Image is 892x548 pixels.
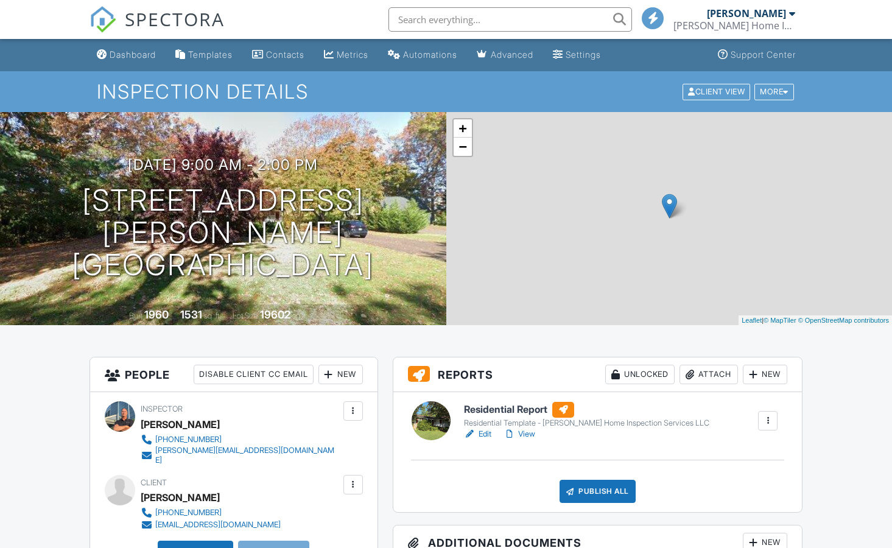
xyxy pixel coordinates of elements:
[141,488,220,507] div: [PERSON_NAME]
[504,428,535,440] a: View
[318,365,363,384] div: New
[90,6,116,33] img: The Best Home Inspection Software - Spectora
[548,44,606,66] a: Settings
[155,508,222,518] div: [PHONE_NUMBER]
[739,315,892,326] div: |
[683,83,750,100] div: Client View
[19,184,427,281] h1: [STREET_ADDRESS][PERSON_NAME] [GEOGRAPHIC_DATA]
[673,19,795,32] div: Kane Home Inspection Services LLC
[204,311,221,320] span: sq. ft.
[90,16,225,42] a: SPECTORA
[393,357,802,392] h3: Reports
[92,44,161,66] a: Dashboard
[90,357,378,392] h3: People
[464,418,709,428] div: Residential Template - [PERSON_NAME] Home Inspection Services LLC
[464,402,709,429] a: Residential Report Residential Template - [PERSON_NAME] Home Inspection Services LLC
[337,49,368,60] div: Metrics
[97,81,795,102] h1: Inspection Details
[125,6,225,32] span: SPECTORA
[731,49,796,60] div: Support Center
[266,49,304,60] div: Contacts
[155,446,340,465] div: [PERSON_NAME][EMAIL_ADDRESS][DOMAIN_NAME]
[491,49,533,60] div: Advanced
[180,308,202,321] div: 1531
[144,308,169,321] div: 1960
[247,44,309,66] a: Contacts
[128,156,318,173] h3: [DATE] 9:00 am - 2:00 pm
[454,119,472,138] a: Zoom in
[560,480,636,503] div: Publish All
[292,311,307,320] span: sq.ft.
[566,49,601,60] div: Settings
[188,49,233,60] div: Templates
[754,83,794,100] div: More
[388,7,632,32] input: Search everything...
[141,507,281,519] a: [PHONE_NUMBER]
[141,415,220,434] div: [PERSON_NAME]
[472,44,538,66] a: Advanced
[383,44,462,66] a: Automations (Basic)
[260,308,290,321] div: 19602
[742,317,762,324] a: Leaflet
[141,478,167,487] span: Client
[713,44,801,66] a: Support Center
[170,44,237,66] a: Templates
[141,519,281,531] a: [EMAIL_ADDRESS][DOMAIN_NAME]
[454,138,472,156] a: Zoom out
[605,365,675,384] div: Unlocked
[464,428,491,440] a: Edit
[680,365,738,384] div: Attach
[403,49,457,60] div: Automations
[141,434,340,446] a: [PHONE_NUMBER]
[707,7,786,19] div: [PERSON_NAME]
[319,44,373,66] a: Metrics
[233,311,258,320] span: Lot Size
[798,317,889,324] a: © OpenStreetMap contributors
[110,49,156,60] div: Dashboard
[681,86,753,96] a: Client View
[155,435,222,444] div: [PHONE_NUMBER]
[464,402,709,418] h6: Residential Report
[129,311,142,320] span: Built
[194,365,314,384] div: Disable Client CC Email
[141,446,340,465] a: [PERSON_NAME][EMAIL_ADDRESS][DOMAIN_NAME]
[141,404,183,413] span: Inspector
[155,520,281,530] div: [EMAIL_ADDRESS][DOMAIN_NAME]
[743,365,787,384] div: New
[764,317,796,324] a: © MapTiler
